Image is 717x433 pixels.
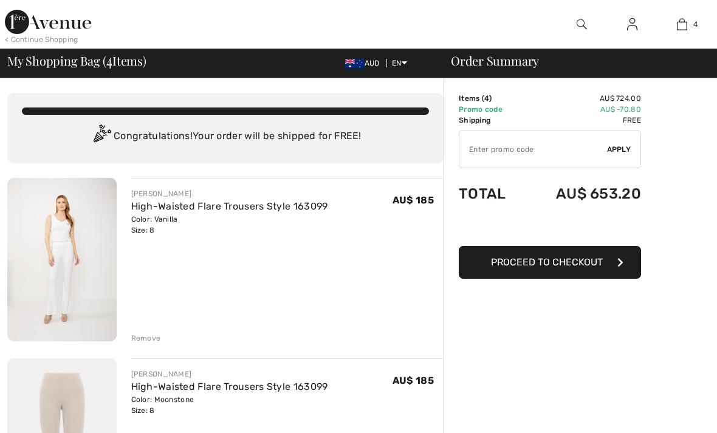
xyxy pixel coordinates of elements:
[491,256,603,268] span: Proceed to Checkout
[131,394,328,416] div: Color: Moonstone Size: 8
[627,17,637,32] img: My Info
[22,124,429,149] div: Congratulations! Your order will be shipped for FREE!
[677,17,687,32] img: My Bag
[89,124,114,149] img: Congratulation2.svg
[459,115,524,126] td: Shipping
[524,173,641,214] td: AU$ 653.20
[5,10,91,34] img: 1ère Avenue
[524,93,641,104] td: AU$ 724.00
[131,200,328,212] a: High-Waisted Flare Trousers Style 163099
[131,333,161,344] div: Remove
[617,17,647,32] a: Sign In
[657,17,707,32] a: 4
[131,381,328,392] a: High-Waisted Flare Trousers Style 163099
[459,246,641,279] button: Proceed to Checkout
[436,55,710,67] div: Order Summary
[524,104,641,115] td: AU$ -70.80
[459,173,524,214] td: Total
[106,52,112,67] span: 4
[607,144,631,155] span: Apply
[459,131,607,168] input: Promo code
[131,214,328,236] div: Color: Vanilla Size: 8
[393,375,434,386] span: AU$ 185
[693,19,698,30] span: 4
[459,93,524,104] td: Items ( )
[484,94,489,103] span: 4
[131,369,328,380] div: [PERSON_NAME]
[7,178,117,341] img: High-Waisted Flare Trousers Style 163099
[577,17,587,32] img: search the website
[345,59,385,67] span: AUD
[459,214,641,242] iframe: PayPal
[5,34,78,45] div: < Continue Shopping
[459,104,524,115] td: Promo code
[392,59,407,67] span: EN
[7,55,146,67] span: My Shopping Bag ( Items)
[131,188,328,199] div: [PERSON_NAME]
[345,59,365,69] img: Australian Dollar
[524,115,641,126] td: Free
[393,194,434,206] span: AU$ 185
